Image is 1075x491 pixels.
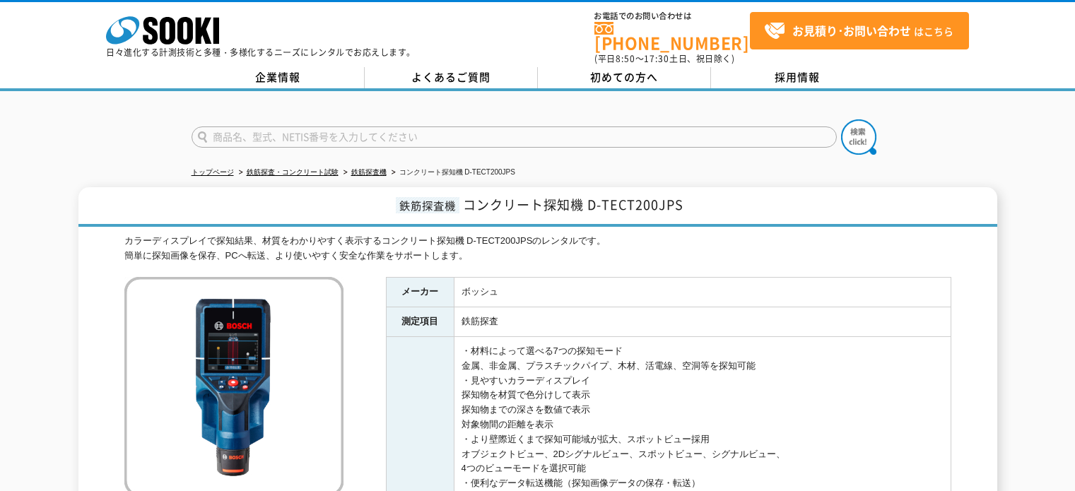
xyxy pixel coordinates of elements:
[711,67,884,88] a: 採用情報
[124,234,951,264] div: カラーディスプレイで探知結果、材質をわかりやすく表示するコンクリート探知機 D-TECT200JPSのレンタルです。 簡単に探知画像を保存、PCへ転送、より使いやすく安全な作業をサポートします。
[192,168,234,176] a: トップページ
[192,126,837,148] input: 商品名、型式、NETIS番号を入力してください
[106,48,416,57] p: 日々進化する計測技術と多種・多様化するニーズにレンタルでお応えします。
[386,307,454,337] th: 測定項目
[351,168,387,176] a: 鉄筋探査機
[454,278,951,307] td: ボッシュ
[396,197,459,213] span: 鉄筋探査機
[192,67,365,88] a: 企業情報
[247,168,339,176] a: 鉄筋探査・コンクリート試験
[386,278,454,307] th: メーカー
[750,12,969,49] a: お見積り･お問い合わせはこちら
[594,12,750,20] span: お電話でのお問い合わせは
[841,119,876,155] img: btn_search.png
[764,20,953,42] span: はこちら
[389,165,515,180] li: コンクリート探知機 D-TECT200JPS
[594,52,734,65] span: (平日 ～ 土日、祝日除く)
[644,52,669,65] span: 17:30
[616,52,635,65] span: 8:50
[454,307,951,337] td: 鉄筋探査
[590,69,658,85] span: 初めての方へ
[792,22,911,39] strong: お見積り･お問い合わせ
[538,67,711,88] a: 初めての方へ
[463,195,683,214] span: コンクリート探知機 D-TECT200JPS
[594,22,750,51] a: [PHONE_NUMBER]
[365,67,538,88] a: よくあるご質問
